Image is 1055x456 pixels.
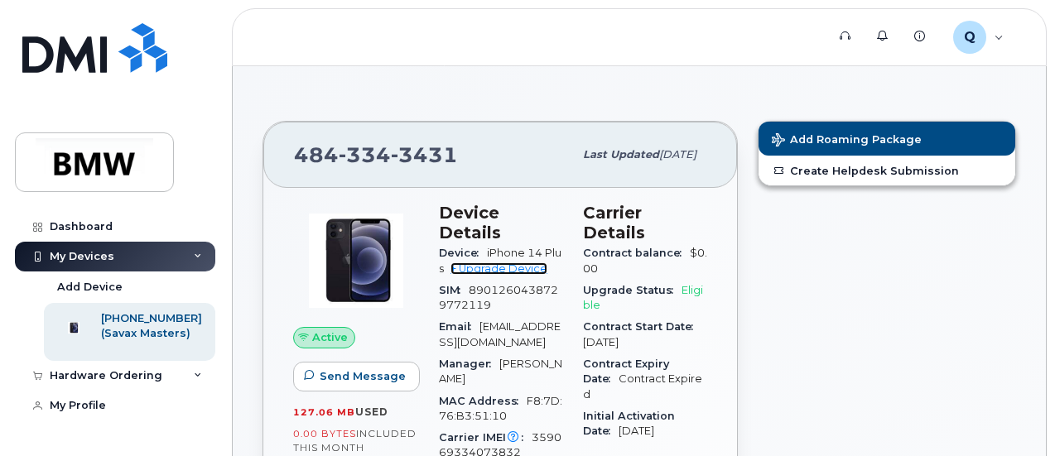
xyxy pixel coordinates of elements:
iframe: Messenger Launcher [983,384,1043,444]
h3: Carrier Details [583,203,707,242]
span: 0.00 Bytes [293,428,356,439]
span: Manager [439,358,499,370]
button: Send Message [293,362,420,391]
span: 334 [339,142,391,167]
span: Email [439,320,479,333]
span: Add Roaming Package [772,133,922,149]
span: [DATE] [583,336,619,348]
span: 127.06 MB [293,406,355,418]
span: [DATE] [659,148,696,161]
span: 3431 [391,142,458,167]
span: iPhone 14 Plus [439,247,561,274]
span: MAC Address [439,395,527,407]
a: Create Helpdesk Submission [759,156,1015,185]
span: Initial Activation Date [583,410,675,437]
span: Active [312,329,348,345]
span: Contract Start Date [583,320,701,333]
img: image20231002-3703462-trllhy.jpeg [306,211,406,310]
button: Add Roaming Package [759,122,1015,156]
span: [PERSON_NAME] [439,358,562,385]
span: Device [439,247,487,259]
span: Contract Expired [583,372,702,400]
span: used [355,406,388,418]
span: [DATE] [619,425,654,437]
h3: Device Details [439,203,563,242]
span: Contract balance [583,247,690,259]
span: Send Message [320,368,406,384]
span: Carrier IMEI [439,431,532,444]
span: $0.00 [583,247,707,274]
a: + Upgrade Device [450,262,547,275]
span: 8901260438729772119 [439,284,558,311]
span: Upgrade Status [583,284,682,296]
span: F8:7D:76:B3:51:10 [439,395,562,422]
span: Last updated [583,148,659,161]
span: SIM [439,284,469,296]
span: 484 [294,142,458,167]
span: [EMAIL_ADDRESS][DOMAIN_NAME] [439,320,561,348]
span: Contract Expiry Date [583,358,669,385]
